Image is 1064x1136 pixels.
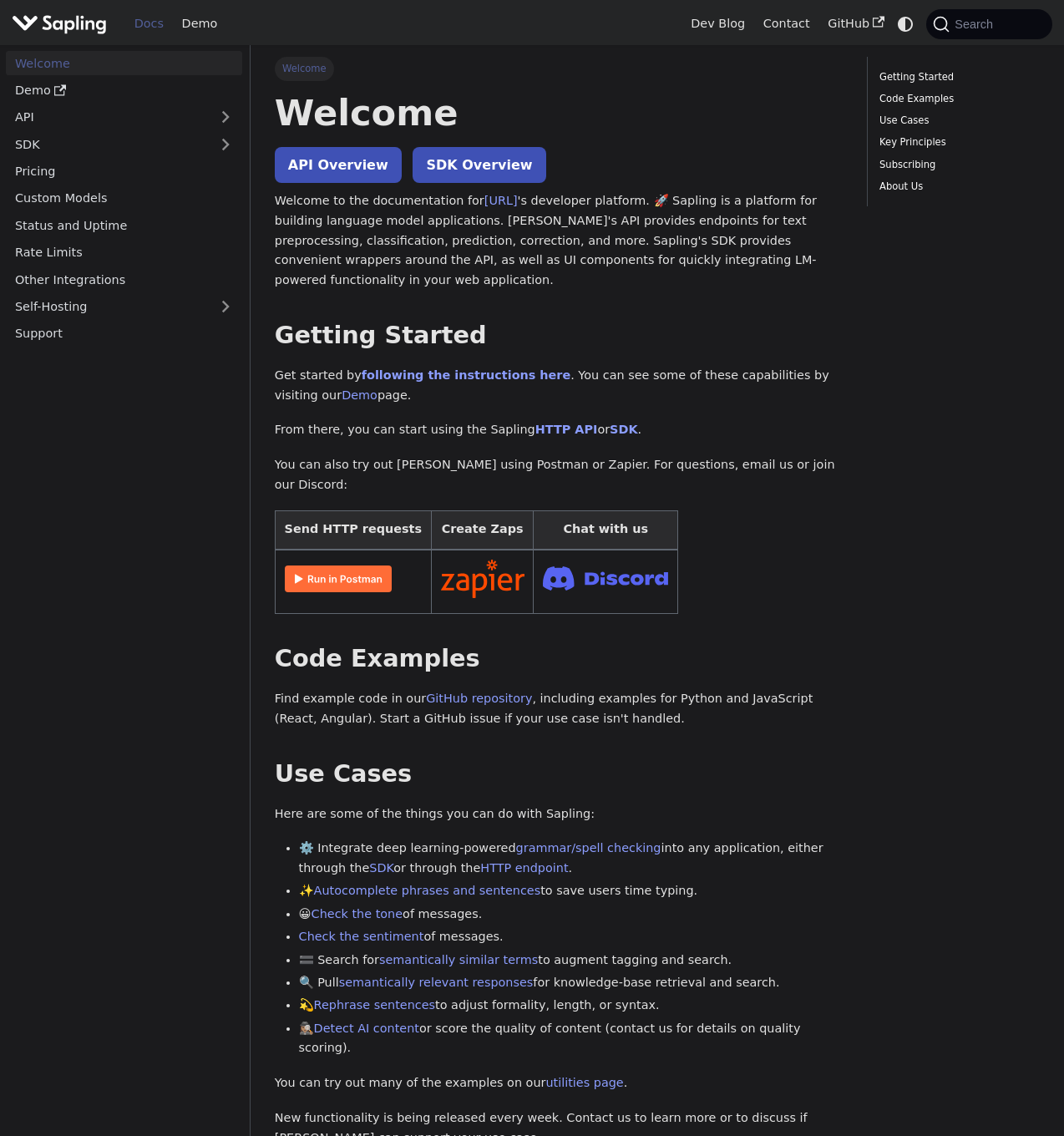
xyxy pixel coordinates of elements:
[6,213,242,237] a: Status and Uptime
[894,12,918,36] button: Switch between dark and light mode (currently system mode)
[610,423,637,436] a: SDK
[299,1019,843,1059] li: 🕵🏽‍♀️ or score the quality of content (contact us for details on quality scoring).
[426,692,532,705] a: GitHub repository
[879,113,1034,129] a: Use Cases
[6,295,242,319] a: Self-Hosting
[6,51,242,75] a: Welcome
[6,241,242,265] a: Rate Limits
[275,759,843,789] h2: Use Cases
[441,560,524,598] img: Connect in Zapier
[275,57,843,80] nav: Breadcrumbs
[431,510,534,550] th: Create Zaps
[545,1076,623,1089] a: utilities page
[275,510,431,550] th: Send HTTP requests
[6,105,209,129] a: API
[125,11,173,37] a: Docs
[754,11,819,37] a: Contact
[879,134,1034,150] a: Key Principles
[299,951,843,971] li: 🟰 Search for to augment tagging and search.
[275,420,843,440] p: From there, you can start using the Sapling or .
[299,927,843,947] li: of messages.
[275,1073,843,1093] p: You can try out many of the examples on our .
[516,841,661,855] a: grammar/spell checking
[818,11,893,37] a: GitHub
[379,953,538,966] a: semantically similar terms
[12,12,113,36] a: Sapling.aiSapling.ai
[879,69,1034,85] a: Getting Started
[275,191,843,291] p: Welcome to the documentation for 's developer platform. 🚀 Sapling is a platform for building lang...
[299,996,843,1016] li: 💫 to adjust formality, length, or syntax.
[209,132,242,156] button: Expand sidebar category 'SDK'
[484,194,518,207] a: [URL]
[369,861,393,875] a: SDK
[6,132,209,156] a: SDK
[299,930,424,943] a: Check the sentiment
[543,561,668,596] img: Join Discord
[299,839,843,879] li: ⚙️ Integrate deep learning-powered into any application, either through the or through the .
[275,147,402,183] a: API Overview
[6,267,242,292] a: Other Integrations
[275,366,843,406] p: Get started by . You can see some of these capabilities by visiting our page.
[275,644,843,674] h2: Code Examples
[314,1022,419,1035] a: Detect AI content
[285,565,392,592] img: Run in Postman
[535,423,598,436] a: HTTP API
[275,57,334,80] span: Welcome
[6,79,242,103] a: Demo
[314,884,541,897] a: Autocomplete phrases and sentences
[950,18,1003,31] span: Search
[275,90,843,135] h1: Welcome
[275,804,843,824] p: Here are some of the things you can do with Sapling:
[879,179,1034,195] a: About Us
[362,368,570,382] a: following the instructions here
[926,9,1051,39] button: Search (Command+K)
[6,186,242,210] a: Custom Models
[312,907,403,920] a: Check the tone
[681,11,753,37] a: Dev Blog
[413,147,545,183] a: SDK Overview
[879,157,1034,173] a: Subscribing
[342,388,377,402] a: Demo
[275,689,843,729] p: Find example code in our , including examples for Python and JavaScript (React, Angular). Start a...
[275,321,843,351] h2: Getting Started
[314,998,435,1012] a: Rephrase sentences
[209,105,242,129] button: Expand sidebar category 'API'
[6,160,242,184] a: Pricing
[299,881,843,901] li: ✨ to save users time typing.
[879,91,1034,107] a: Code Examples
[534,510,678,550] th: Chat with us
[12,12,107,36] img: Sapling.ai
[275,455,843,495] p: You can also try out [PERSON_NAME] using Postman or Zapier. For questions, email us or join our D...
[299,905,843,925] li: 😀 of messages.
[173,11,226,37] a: Demo
[480,861,568,875] a: HTTP endpoint
[6,322,242,346] a: Support
[339,976,534,989] a: semantically relevant responses
[299,973,843,993] li: 🔍 Pull for knowledge-base retrieval and search.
